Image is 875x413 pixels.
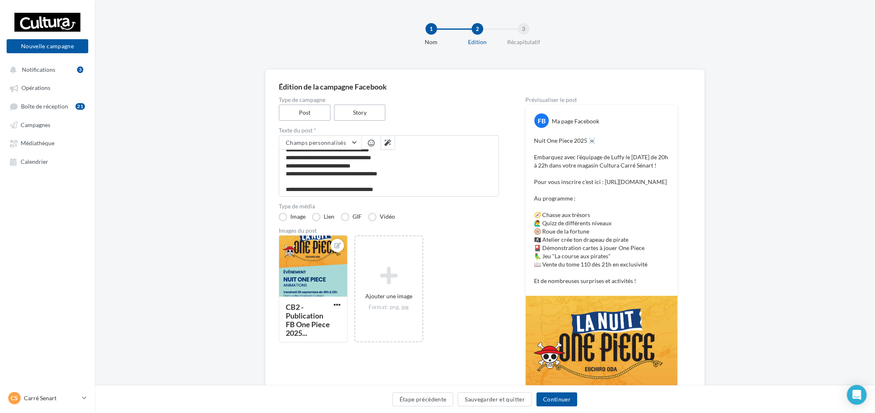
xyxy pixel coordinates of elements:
[286,139,346,146] span: Champs personnalisés
[312,213,334,221] label: Lien
[552,117,599,125] div: Ma page Facebook
[21,85,50,92] span: Opérations
[279,104,331,121] label: Post
[279,213,306,221] label: Image
[405,38,458,46] div: Nom
[22,66,55,73] span: Notifications
[472,23,483,35] div: 2
[279,127,499,133] label: Texte du post *
[518,23,529,35] div: 3
[458,392,532,406] button: Sauvegarder et quitter
[21,158,48,165] span: Calendrier
[426,23,437,35] div: 1
[847,385,867,405] div: Open Intercom Messenger
[451,38,504,46] div: Edition
[279,136,361,150] button: Champs personnalisés
[286,302,330,337] div: CB2 - Publication FB One Piece 2025...
[5,117,90,132] a: Campagnes
[7,39,88,53] button: Nouvelle campagne
[279,83,691,90] div: Édition de la campagne Facebook
[77,66,83,73] div: 3
[5,80,90,95] a: Opérations
[279,97,499,103] label: Type de campagne
[21,121,50,128] span: Campagnes
[368,213,395,221] label: Vidéo
[341,213,362,221] label: GIF
[279,203,499,209] label: Type de média
[536,392,577,406] button: Continuer
[497,38,550,46] div: Récapitulatif
[21,140,54,147] span: Médiathèque
[75,103,85,110] div: 21
[534,113,549,128] div: FB
[534,137,669,285] p: Nuit One Piece 2025 ☠️ Embarquez avec l'équipage de Luffy le [DATE] de 20h à 22h dans votre magas...
[24,394,79,402] p: Carré Senart
[7,390,88,406] a: CS Carré Senart
[5,154,90,169] a: Calendrier
[279,228,499,234] div: Images du post
[5,62,87,77] button: Notifications 3
[393,392,454,406] button: Étape précédente
[525,97,678,103] div: Prévisualiser le post
[5,135,90,150] a: Médiathèque
[5,99,90,114] a: Boîte de réception21
[11,394,18,402] span: CS
[334,104,386,121] label: Story
[21,103,68,110] span: Boîte de réception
